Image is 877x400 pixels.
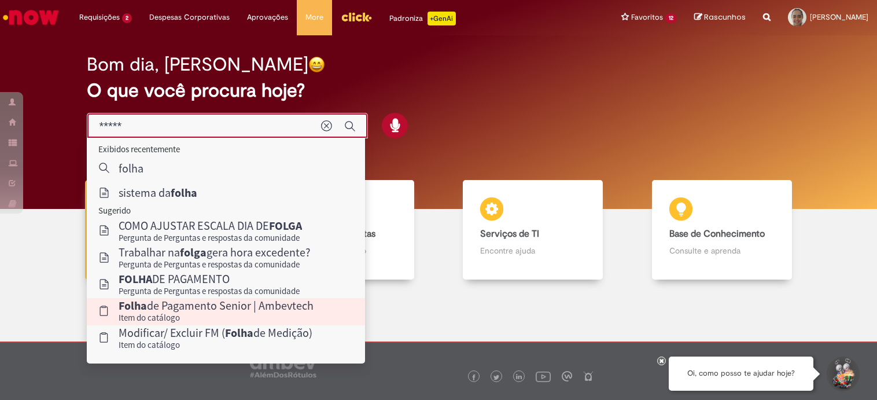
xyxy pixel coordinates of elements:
img: logo_footer_linkedin.png [516,374,522,381]
b: Catálogo de Ofertas [292,228,375,240]
img: logo_footer_naosei.png [583,371,594,381]
img: logo_footer_ambev_rotulo_gray.png [250,354,316,377]
span: 2 [122,13,132,23]
span: Rascunhos [704,12,746,23]
span: 12 [665,13,677,23]
span: [PERSON_NAME] [810,12,868,22]
img: click_logo_yellow_360x200.png [341,8,372,25]
span: Despesas Corporativas [149,12,230,23]
b: Serviços de TI [480,228,539,240]
a: Rascunhos [694,12,746,23]
b: Base de Conhecimento [669,228,765,240]
span: More [305,12,323,23]
span: Requisições [79,12,120,23]
span: Aprovações [247,12,288,23]
p: Encontre ajuda [480,245,585,256]
img: happy-face.png [308,56,325,73]
img: logo_footer_workplace.png [562,371,572,381]
img: ServiceNow [1,6,61,29]
img: logo_footer_facebook.png [471,375,477,380]
span: Favoritos [631,12,663,23]
p: Consulte e aprenda [669,245,775,256]
a: Tirar dúvidas Tirar dúvidas com Lupi Assist e Gen Ai [61,180,250,280]
a: Serviços de TI Encontre ajuda [438,180,628,280]
h2: O que você procura hoje? [87,80,790,101]
button: Iniciar Conversa de Suporte [825,357,860,391]
p: +GenAi [428,12,456,25]
img: logo_footer_youtube.png [536,369,551,384]
img: logo_footer_twitter.png [493,375,499,380]
h2: Bom dia, [PERSON_NAME] [87,54,308,75]
div: Padroniza [389,12,456,25]
div: Oi, como posso te ajudar hoje? [669,357,813,391]
a: Base de Conhecimento Consulte e aprenda [628,180,817,280]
